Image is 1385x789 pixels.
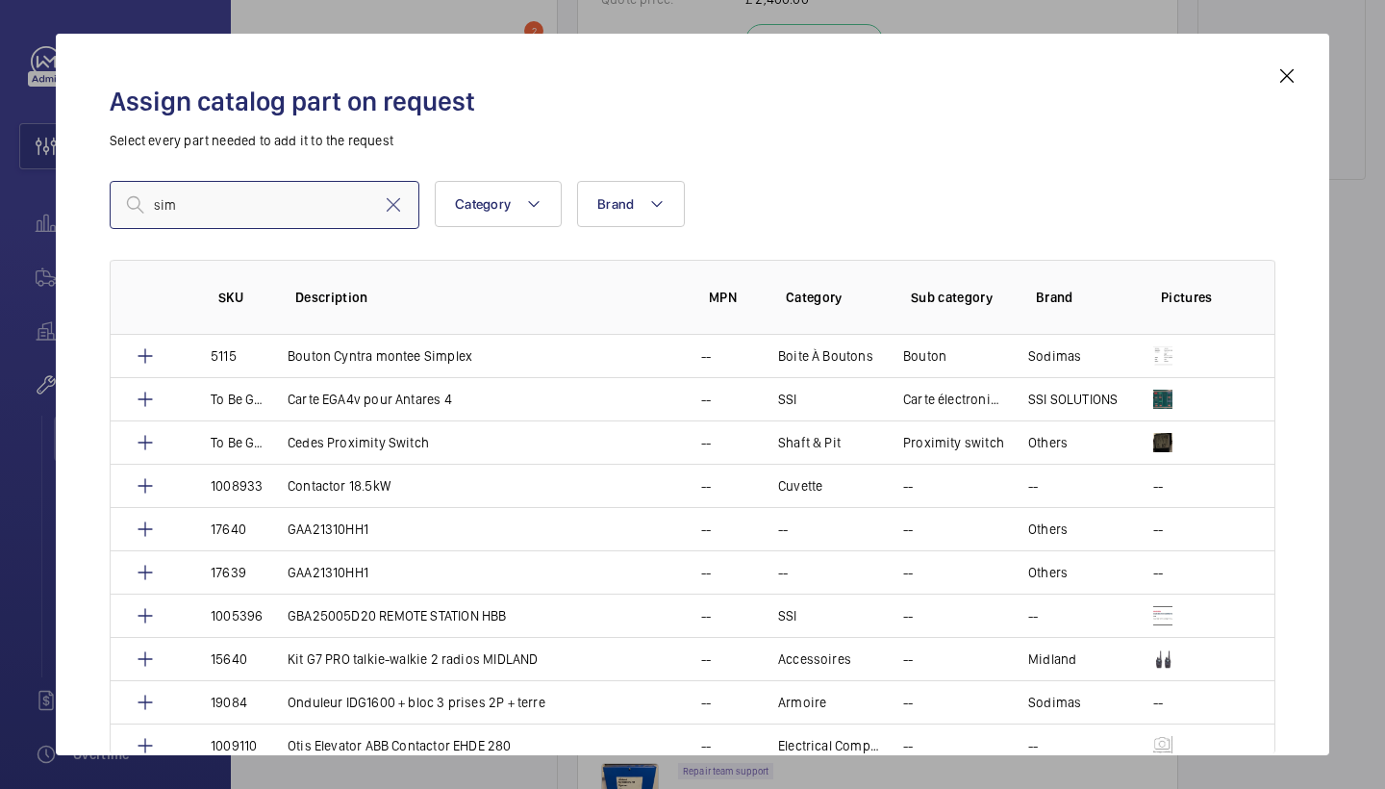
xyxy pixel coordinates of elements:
[903,520,913,539] p: --
[288,693,545,712] p: Onduleur IDG1600 + bloc 3 prises 2P + terre
[778,736,880,755] p: Electrical Components
[211,433,264,452] p: To Be Generated
[903,693,913,712] p: --
[778,476,822,496] p: Cuvette
[1036,288,1130,307] p: Brand
[911,288,1005,307] p: Sub category
[1028,563,1068,582] p: Others
[211,693,247,712] p: 19084
[778,649,851,669] p: Accessoires
[288,476,390,496] p: Contactor 18.5kW
[903,736,913,755] p: --
[903,563,913,582] p: --
[701,736,711,755] p: --
[577,181,685,227] button: Brand
[211,390,264,409] p: To Be Generated
[1153,520,1163,539] p: --
[1028,390,1118,409] p: SSI SOLUTIONS
[1153,649,1172,669] img: kk3TmbOYGquXUPLvN6SdosqAc-8_aV5Jaaivo0a5V83nLE68.png
[211,346,237,366] p: 5115
[288,520,368,539] p: GAA21310HH1
[709,288,755,307] p: MPN
[1028,346,1081,366] p: Sodimas
[1028,520,1068,539] p: Others
[1153,606,1172,625] img: tAslpmMaGVarH-ItsnIgCEYEQz4qM11pPSp5BVkrO3V6mnZg.png
[455,196,511,212] span: Category
[1153,476,1163,496] p: --
[288,390,452,409] p: Carte EGA4v pour Antares 4
[1153,736,1172,755] img: mgKNnLUo32YisrdXDPXwnmHuC0uVg7sd9j77u0g5nYnLw-oI.png
[288,346,472,366] p: Bouton Cyntra montee Simplex
[903,346,946,366] p: Bouton
[778,433,841,452] p: Shaft & Pit
[211,520,246,539] p: 17640
[1153,390,1172,409] img: CJZ0Zc2bG8man2BcogYjG4QBt03muVoJM3XzIlbM4XRvMfr7.png
[778,693,826,712] p: Armoire
[778,390,797,409] p: SSI
[211,649,247,669] p: 15640
[211,736,257,755] p: 1009110
[778,606,797,625] p: SSI
[211,476,263,496] p: 1008933
[903,390,1005,409] p: Carte électronique
[1153,346,1172,366] img: g3a49nfdYcSuQfseZNAG9Il-olRDJnLUGo71PhoUjj9uzZrS.png
[903,433,1004,452] p: Proximity switch
[288,736,512,755] p: Otis Elevator ABB Contactor EHDE 280
[701,520,711,539] p: --
[288,563,368,582] p: GAA21310HH1
[701,346,711,366] p: --
[110,84,1275,119] h2: Assign catalog part on request
[288,649,538,669] p: Kit G7 PRO talkie-walkie 2 radios MIDLAND
[211,563,246,582] p: 17639
[1028,433,1068,452] p: Others
[701,606,711,625] p: --
[778,563,788,582] p: --
[597,196,634,212] span: Brand
[903,476,913,496] p: --
[1028,649,1076,669] p: Midland
[110,131,1275,150] p: Select every part needed to add it to the request
[701,476,711,496] p: --
[778,520,788,539] p: --
[786,288,880,307] p: Category
[1153,693,1163,712] p: --
[1028,476,1038,496] p: --
[701,433,711,452] p: --
[1028,693,1081,712] p: Sodimas
[1153,563,1163,582] p: --
[778,346,873,366] p: Boite À Boutons
[701,563,711,582] p: --
[435,181,562,227] button: Category
[1028,606,1038,625] p: --
[701,693,711,712] p: --
[701,390,711,409] p: --
[288,606,506,625] p: GBA25005D20 REMOTE STATION HBB
[288,433,429,452] p: Cedes Proximity Switch
[1028,736,1038,755] p: --
[701,649,711,669] p: --
[903,606,913,625] p: --
[218,288,264,307] p: SKU
[1153,433,1172,452] img: h6SP9JDxqz0TF0uNc_qScYnGn9iDrft9w6giWp_-A4GSVAru.png
[211,606,263,625] p: 1005396
[110,181,419,229] input: Find a part
[903,649,913,669] p: --
[295,288,678,307] p: Description
[1161,288,1236,307] p: Pictures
